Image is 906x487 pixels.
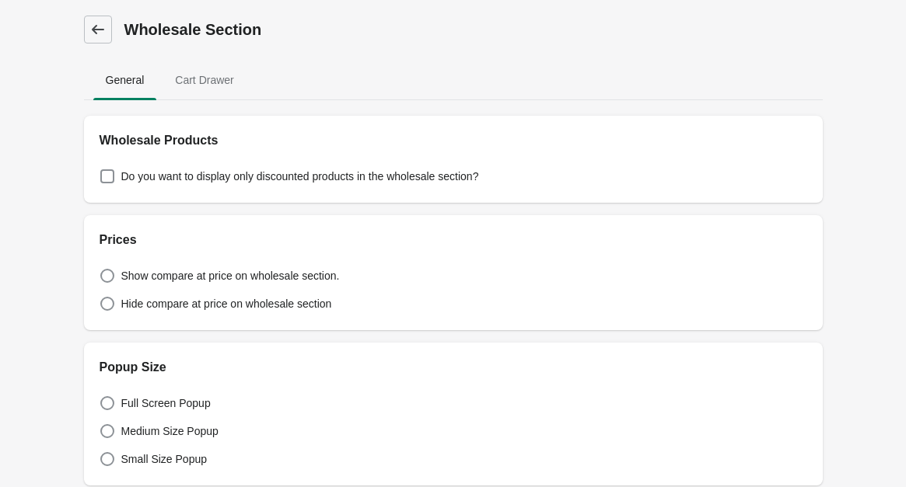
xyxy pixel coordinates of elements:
span: Do you want to display only discounted products in the wholesale section? [121,169,479,184]
a: Dashboard [84,16,112,43]
span: General [93,66,157,94]
h2: Popup Size [100,358,807,377]
span: Show compare at price on wholesale section. [121,268,340,284]
span: Hide compare at price on wholesale section [121,296,332,311]
span: Small Size Popup [121,451,208,467]
h2: Prices [100,231,807,249]
span: Full Screen Popup [121,395,211,411]
h2: Wholesale Products [100,131,807,150]
span: Medium Size Popup [121,423,219,439]
button: General [90,60,160,100]
h1: Wholesale Section [124,19,823,40]
span: Cart Drawer [163,66,246,94]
